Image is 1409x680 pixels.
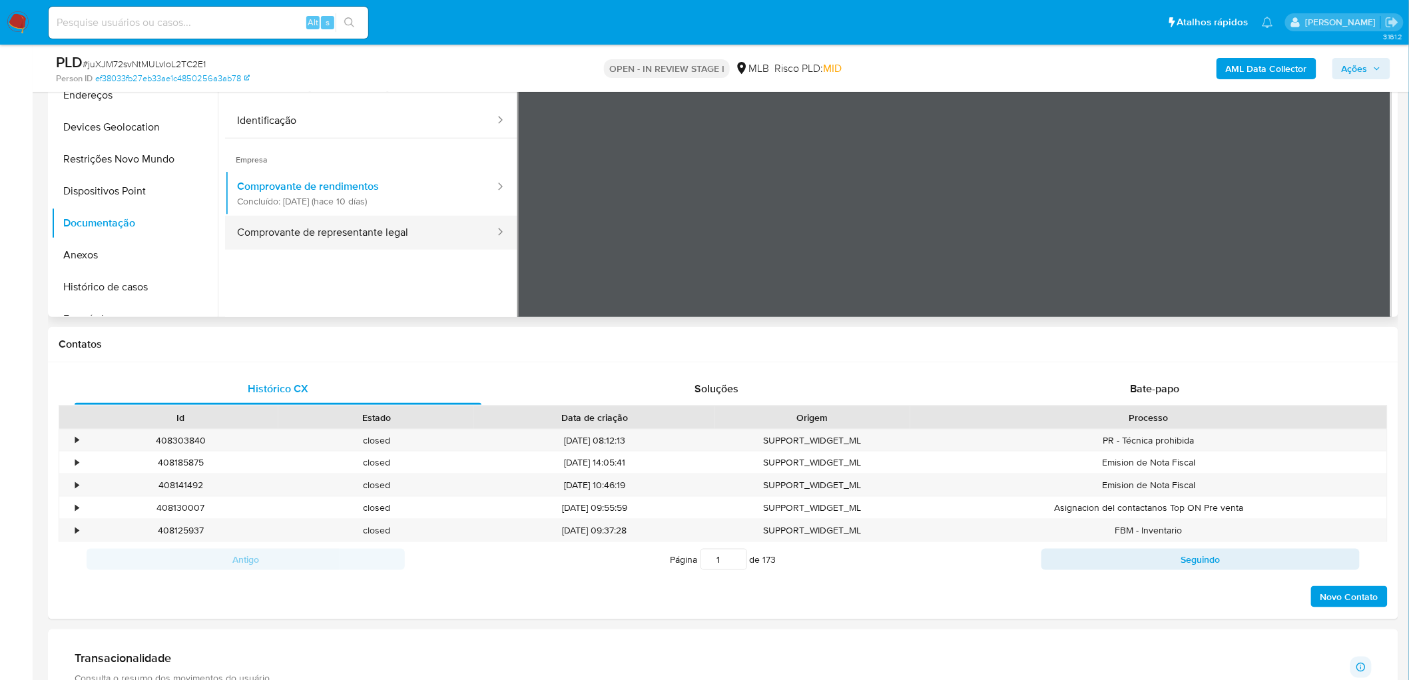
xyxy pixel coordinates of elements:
div: 408130007 [83,497,278,519]
p: leticia.siqueira@mercadolivre.com [1305,16,1380,29]
a: Notificações [1262,17,1273,28]
div: 408125937 [83,519,278,541]
b: PLD [56,51,83,73]
div: • [75,456,79,469]
span: Ações [1342,58,1368,79]
div: SUPPORT_WIDGET_ML [714,430,910,452]
span: 3.161.2 [1383,31,1402,42]
input: Pesquise usuários ou casos... [49,14,368,31]
span: Atalhos rápidos [1177,15,1249,29]
div: [DATE] 09:55:59 [474,497,714,519]
div: closed [278,519,474,541]
div: Emision de Nota Fiscal [910,474,1387,496]
span: s [326,16,330,29]
div: SUPPORT_WIDGET_ML [714,497,910,519]
button: Antigo [87,549,405,570]
span: Página de [671,549,776,570]
b: Person ID [56,73,93,85]
button: Anexos [51,239,218,271]
div: MLB [735,61,769,76]
p: OPEN - IN REVIEW STAGE I [604,59,730,78]
button: Documentação [51,207,218,239]
div: SUPPORT_WIDGET_ML [714,452,910,474]
div: [DATE] 10:46:19 [474,474,714,496]
div: [DATE] 14:05:41 [474,452,714,474]
h1: Contatos [59,338,1388,351]
div: closed [278,430,474,452]
span: Alt [308,16,318,29]
span: 173 [763,553,776,566]
div: Estado [288,411,465,424]
div: Emision de Nota Fiscal [910,452,1387,474]
div: 408303840 [83,430,278,452]
div: closed [278,497,474,519]
button: Restrições Novo Mundo [51,143,218,175]
a: Sair [1385,15,1399,29]
a: ef38033fb27eb33ae1c4850256a3ab78 [95,73,250,85]
div: • [75,524,79,537]
div: [DATE] 08:12:13 [474,430,714,452]
button: Ações [1332,58,1390,79]
div: SUPPORT_WIDGET_ML [714,474,910,496]
button: Devices Geolocation [51,111,218,143]
button: Endereços [51,79,218,111]
div: closed [278,474,474,496]
div: FBM - Inventario [910,519,1387,541]
div: • [75,502,79,514]
span: # juXJM72svNtMULvloL2TC2E1 [83,57,206,71]
div: 408141492 [83,474,278,496]
div: Data de criação [483,411,705,424]
div: closed [278,452,474,474]
div: • [75,434,79,447]
div: Origem [724,411,901,424]
span: Histórico CX [248,381,308,396]
button: Histórico de casos [51,271,218,303]
button: Seguindo [1041,549,1360,570]
div: Processo [920,411,1378,424]
span: Soluções [695,381,738,396]
span: MID [823,61,842,76]
button: AML Data Collector [1217,58,1316,79]
span: Risco PLD: [774,61,842,76]
span: Novo Contato [1320,587,1378,606]
div: SUPPORT_WIDGET_ML [714,519,910,541]
div: [DATE] 09:37:28 [474,519,714,541]
b: AML Data Collector [1226,58,1307,79]
span: Bate-papo [1131,381,1180,396]
button: search-icon [336,13,363,32]
div: 408185875 [83,452,278,474]
div: Id [92,411,269,424]
div: Asignacion del contactanos Top ON Pre venta [910,497,1387,519]
button: Empréstimos [51,303,218,335]
button: Dispositivos Point [51,175,218,207]
div: • [75,479,79,492]
div: PR - Técnica prohibida [910,430,1387,452]
button: Novo Contato [1311,586,1388,607]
